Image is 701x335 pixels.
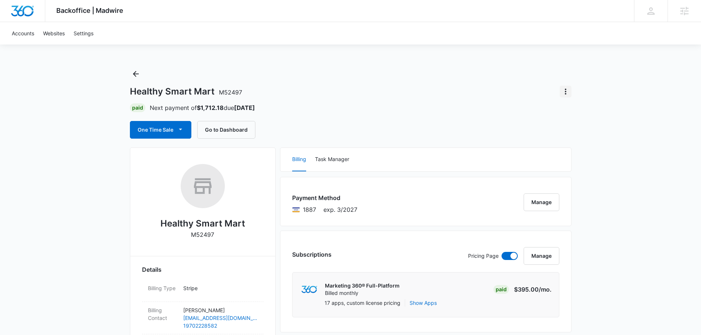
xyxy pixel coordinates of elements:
[160,217,245,230] h2: Healthy Smart Mart
[292,193,357,202] h3: Payment Method
[325,282,400,289] p: Marketing 360® Full-Platform
[183,284,258,292] p: Stripe
[130,103,145,112] div: Paid
[39,22,69,44] a: Websites
[142,265,162,274] span: Details
[325,299,400,307] p: 17 apps, custom license pricing
[292,250,332,259] h3: Subscriptions
[325,289,400,297] p: Billed monthly
[234,104,255,111] strong: [DATE]
[183,314,258,322] a: [EMAIL_ADDRESS][DOMAIN_NAME]
[150,103,255,112] p: Next payment of due
[219,89,242,96] span: M52497
[56,7,123,14] span: Backoffice | Madwire
[493,285,509,294] div: Paid
[315,148,349,171] button: Task Manager
[468,252,499,260] p: Pricing Page
[323,205,357,214] span: exp. 3/2027
[197,121,255,139] button: Go to Dashboard
[183,306,258,314] p: [PERSON_NAME]
[524,193,559,211] button: Manage
[148,284,177,292] dt: Billing Type
[130,121,191,139] button: One Time Sale
[148,306,177,322] dt: Billing Contact
[7,22,39,44] a: Accounts
[69,22,98,44] a: Settings
[130,86,242,97] h1: Healthy Smart Mart
[197,104,224,111] strong: $1,712.18
[301,286,317,293] img: marketing360Logo
[130,68,142,80] button: Back
[183,322,258,329] a: 19702228582
[560,86,571,97] button: Actions
[514,285,552,294] p: $395.00
[142,280,263,302] div: Billing TypeStripe
[191,230,214,239] p: M52497
[539,286,552,293] span: /mo.
[303,205,316,214] span: Visa ending with
[292,148,306,171] button: Billing
[524,247,559,265] button: Manage
[142,302,263,334] div: Billing Contact[PERSON_NAME][EMAIL_ADDRESS][DOMAIN_NAME]19702228582
[410,299,437,307] button: Show Apps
